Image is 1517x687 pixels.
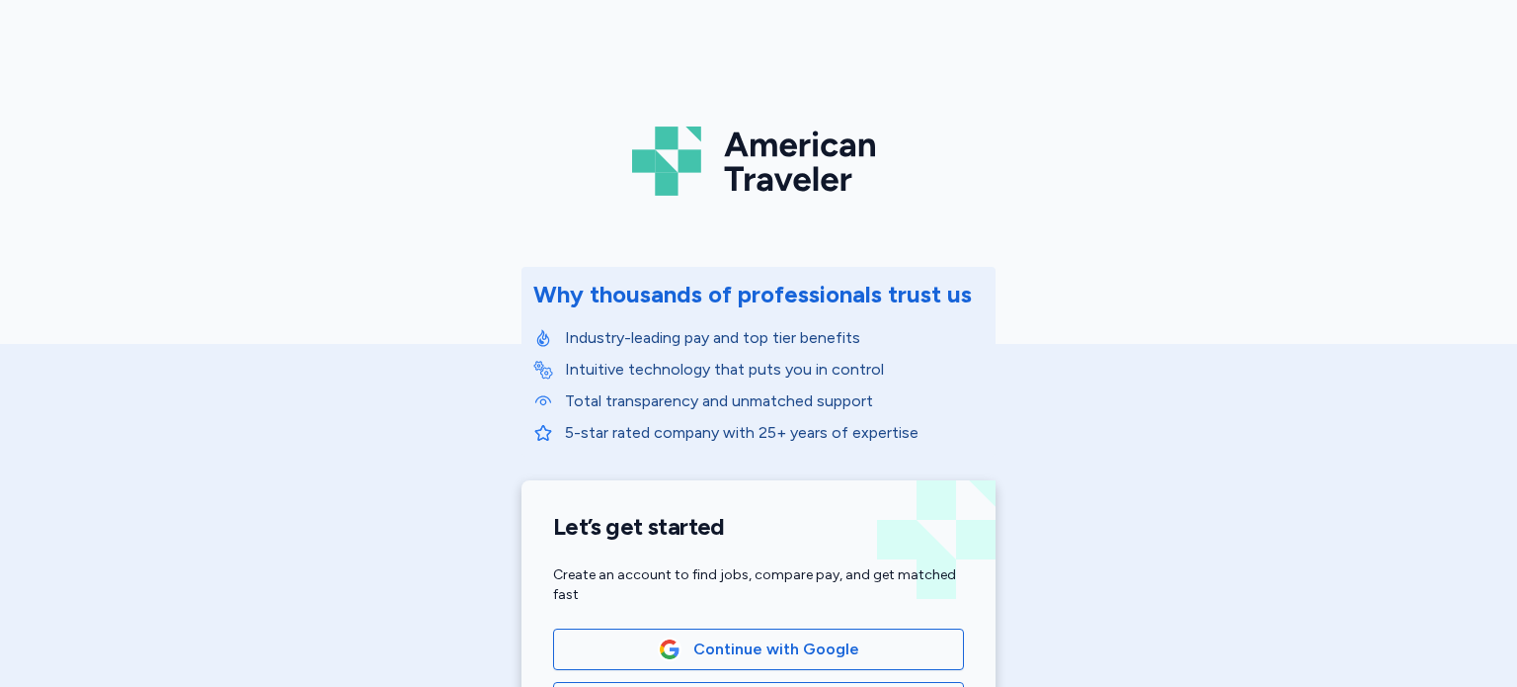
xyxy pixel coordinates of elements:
[553,512,964,542] h1: Let’s get started
[565,421,984,445] p: 5-star rated company with 25+ years of expertise
[693,638,859,661] span: Continue with Google
[533,279,972,310] div: Why thousands of professionals trust us
[659,639,680,660] img: Google Logo
[565,358,984,382] p: Intuitive technology that puts you in control
[565,389,984,413] p: Total transparency and unmatched support
[553,629,964,670] button: Google LogoContinue with Google
[553,565,964,605] div: Create an account to find jobs, compare pay, and get matched fast
[565,326,984,350] p: Industry-leading pay and top tier benefits
[632,119,885,204] img: Logo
